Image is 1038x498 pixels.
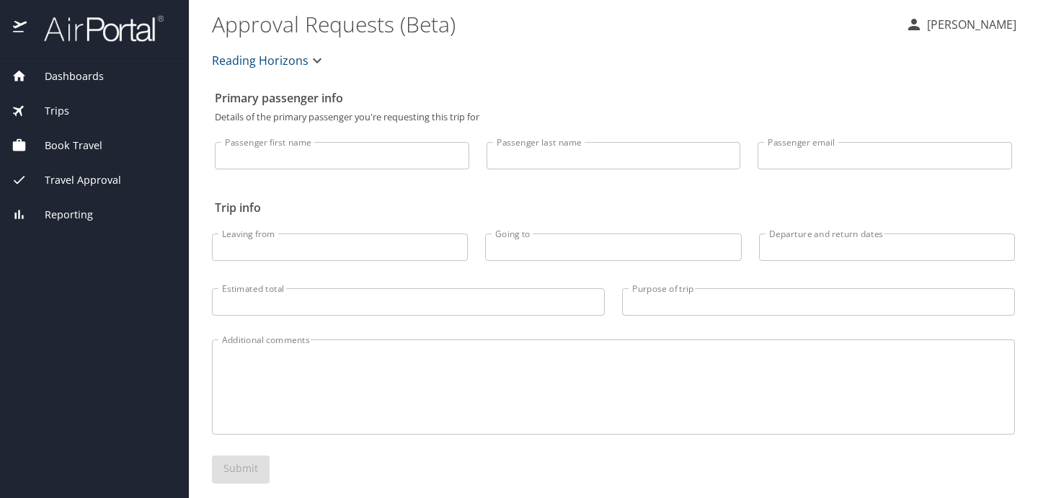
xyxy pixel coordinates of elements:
img: icon-airportal.png [13,14,28,43]
button: Reading Horizons [206,46,332,75]
p: Details of the primary passenger you're requesting this trip for [215,112,1012,122]
span: Dashboards [27,68,104,84]
h2: Trip info [215,196,1012,219]
span: Reading Horizons [212,50,309,71]
p: [PERSON_NAME] [923,16,1016,33]
span: Book Travel [27,138,102,154]
button: [PERSON_NAME] [900,12,1022,37]
span: Trips [27,103,69,119]
span: Travel Approval [27,172,121,188]
h1: Approval Requests (Beta) [212,1,894,46]
span: Reporting [27,207,93,223]
img: airportal-logo.png [28,14,164,43]
h2: Primary passenger info [215,86,1012,110]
